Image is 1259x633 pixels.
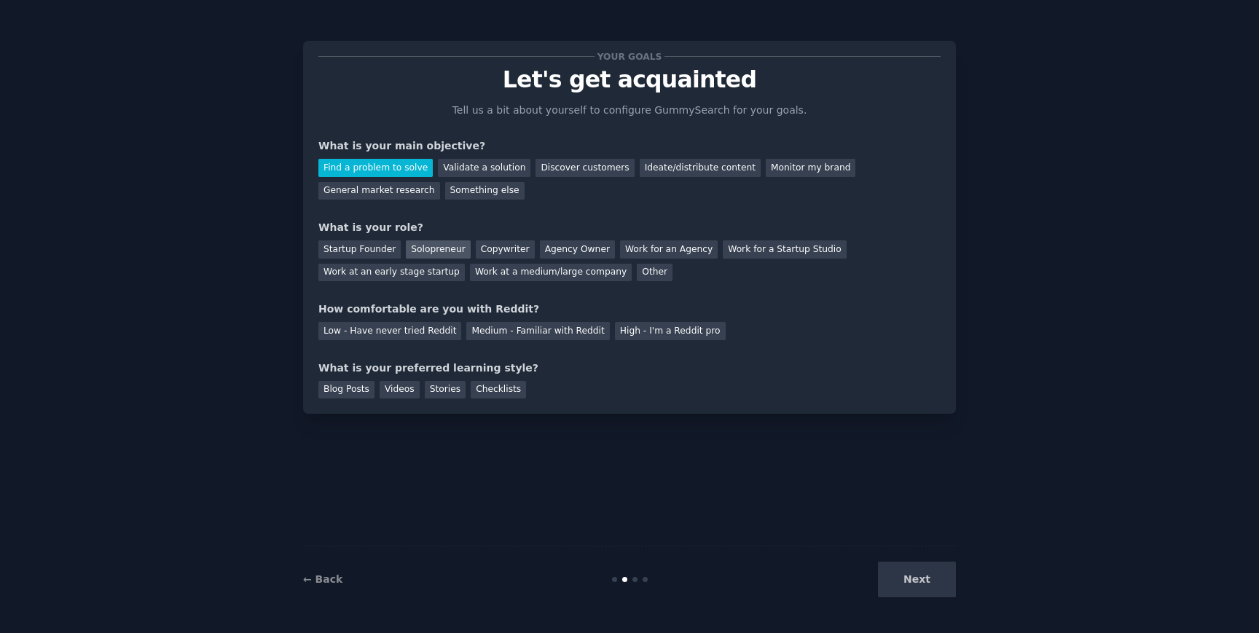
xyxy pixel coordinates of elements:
div: How comfortable are you with Reddit? [318,302,941,317]
div: Stories [425,381,466,399]
div: Monitor my brand [766,159,855,177]
div: Copywriter [476,240,535,259]
div: What is your role? [318,220,941,235]
div: Checklists [471,381,526,399]
div: Agency Owner [540,240,615,259]
div: Find a problem to solve [318,159,433,177]
div: General market research [318,182,440,200]
div: Medium - Familiar with Reddit [466,322,609,340]
div: What is your preferred learning style? [318,361,941,376]
div: What is your main objective? [318,138,941,154]
div: Blog Posts [318,381,374,399]
p: Let's get acquainted [318,67,941,93]
div: Something else [445,182,525,200]
div: High - I'm a Reddit pro [615,322,726,340]
span: Your goals [595,49,664,64]
a: ← Back [303,573,342,585]
p: Tell us a bit about yourself to configure GummySearch for your goals. [446,103,813,118]
div: Startup Founder [318,240,401,259]
div: Other [637,264,672,282]
div: Solopreneur [406,240,470,259]
div: Discover customers [536,159,634,177]
div: Work at a medium/large company [470,264,632,282]
div: Ideate/distribute content [640,159,761,177]
div: Work for a Startup Studio [723,240,846,259]
div: Work for an Agency [620,240,718,259]
div: Videos [380,381,420,399]
div: Validate a solution [438,159,530,177]
div: Low - Have never tried Reddit [318,322,461,340]
div: Work at an early stage startup [318,264,465,282]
